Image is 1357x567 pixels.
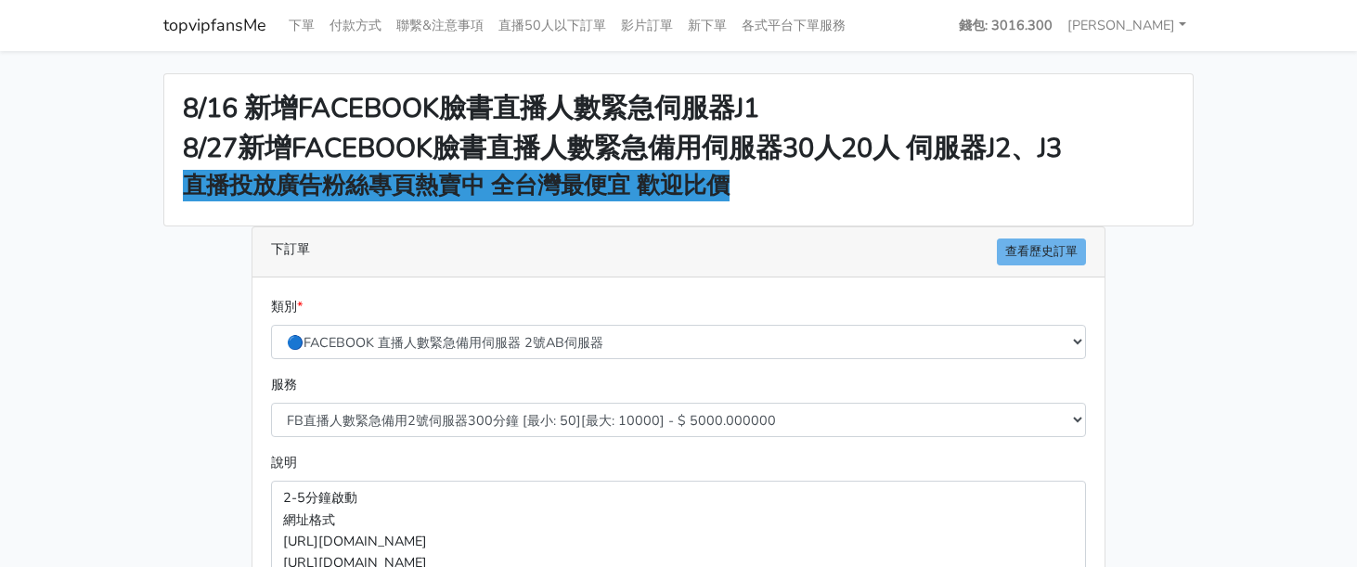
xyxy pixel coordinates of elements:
strong: 8/27新增FACEBOOK臉書直播人數緊急備用伺服器30人20人 伺服器J2、J3 [183,130,1062,166]
a: 新下單 [680,7,734,44]
label: 服務 [271,374,297,395]
a: 聯繫&注意事項 [389,7,491,44]
strong: 錢包: 3016.300 [959,16,1053,34]
a: 付款方式 [322,7,389,44]
a: topvipfansMe [163,7,266,44]
div: 下訂單 [252,227,1105,277]
a: 錢包: 3016.300 [951,7,1060,44]
label: 類別 [271,296,303,317]
strong: 直播投放廣告粉絲專頁熱賣中 全台灣最便宜 歡迎比價 [183,170,730,201]
strong: 8/16 新增FACEBOOK臉書直播人數緊急伺服器J1 [183,90,759,126]
a: 下單 [281,7,322,44]
a: 直播50人以下訂單 [491,7,614,44]
a: 各式平台下單服務 [734,7,853,44]
a: [PERSON_NAME] [1060,7,1194,44]
a: 影片訂單 [614,7,680,44]
label: 說明 [271,452,297,473]
a: 查看歷史訂單 [997,238,1086,265]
